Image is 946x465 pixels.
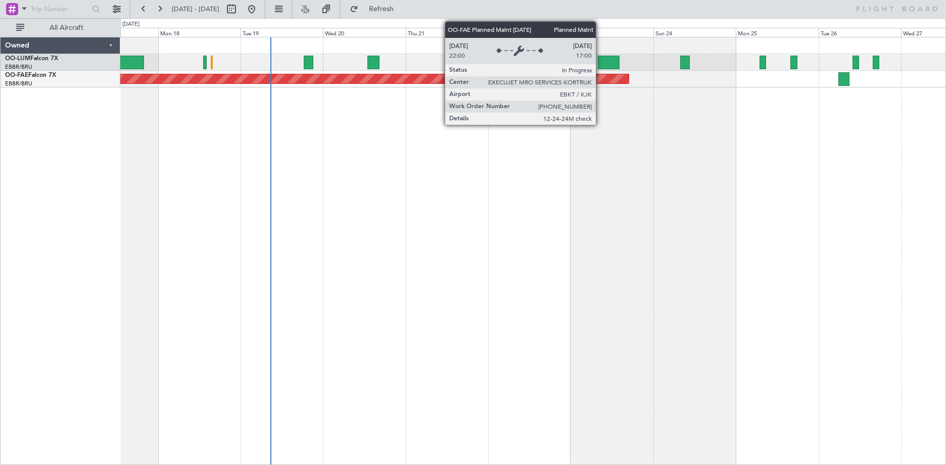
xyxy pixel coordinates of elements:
[241,28,323,37] div: Tue 19
[5,56,30,62] span: OO-LUM
[5,63,32,71] a: EBBR/BRU
[5,72,56,78] a: OO-FAEFalcon 7X
[571,28,653,37] div: Sat 23
[819,28,901,37] div: Tue 26
[26,24,107,31] span: All Aircraft
[5,80,32,87] a: EBBR/BRU
[345,1,406,17] button: Refresh
[736,28,818,37] div: Mon 25
[158,28,241,37] div: Mon 18
[5,56,58,62] a: OO-LUMFalcon 7X
[11,20,110,36] button: All Aircraft
[653,28,736,37] div: Sun 24
[31,2,89,17] input: Trip Number
[406,28,488,37] div: Thu 21
[122,20,139,29] div: [DATE]
[5,72,28,78] span: OO-FAE
[323,28,405,37] div: Wed 20
[172,5,219,14] span: [DATE] - [DATE]
[360,6,403,13] span: Refresh
[488,28,571,37] div: Fri 22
